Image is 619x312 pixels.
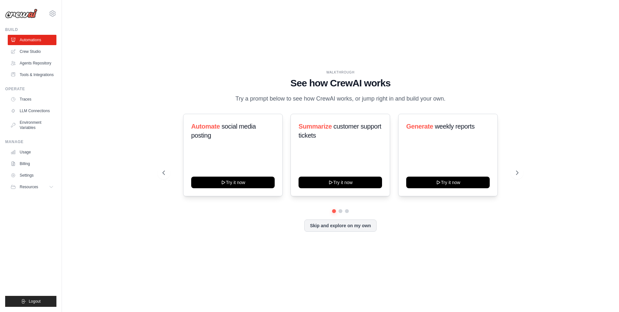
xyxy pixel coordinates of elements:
img: Logo [5,9,37,18]
a: Traces [8,94,56,104]
a: Environment Variables [8,117,56,133]
p: Try a prompt below to see how CrewAI works, or jump right in and build your own. [232,94,449,103]
div: Manage [5,139,56,144]
a: Tools & Integrations [8,70,56,80]
span: social media posting [191,123,256,139]
div: Operate [5,86,56,92]
a: Agents Repository [8,58,56,68]
span: customer support tickets [299,123,381,139]
a: LLM Connections [8,106,56,116]
button: Resources [8,182,56,192]
a: Billing [8,159,56,169]
span: Resources [20,184,38,190]
button: Try it now [406,177,490,188]
div: WALKTHROUGH [162,70,518,75]
h1: See how CrewAI works [162,77,518,89]
a: Automations [8,35,56,45]
span: Summarize [299,123,332,130]
button: Try it now [299,177,382,188]
span: weekly reports [435,123,474,130]
span: Logout [29,299,41,304]
a: Settings [8,170,56,180]
button: Try it now [191,177,275,188]
span: Generate [406,123,433,130]
a: Usage [8,147,56,157]
button: Skip and explore on my own [304,219,376,232]
a: Crew Studio [8,46,56,57]
span: Automate [191,123,220,130]
button: Logout [5,296,56,307]
div: Build [5,27,56,32]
